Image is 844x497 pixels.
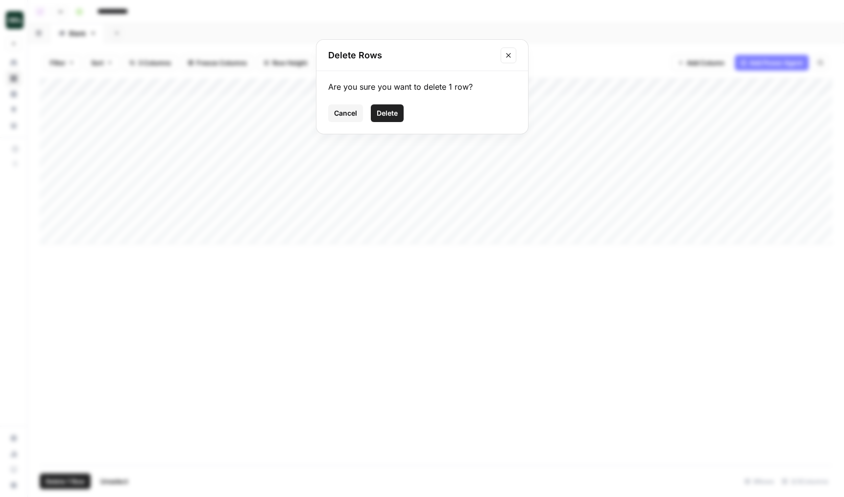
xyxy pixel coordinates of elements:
div: Are you sure you want to delete 1 row? [328,81,516,93]
button: Cancel [328,104,363,122]
span: Cancel [334,108,357,118]
h2: Delete Rows [328,49,495,62]
button: Delete [371,104,404,122]
span: Delete [377,108,398,118]
button: Close modal [501,48,516,63]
